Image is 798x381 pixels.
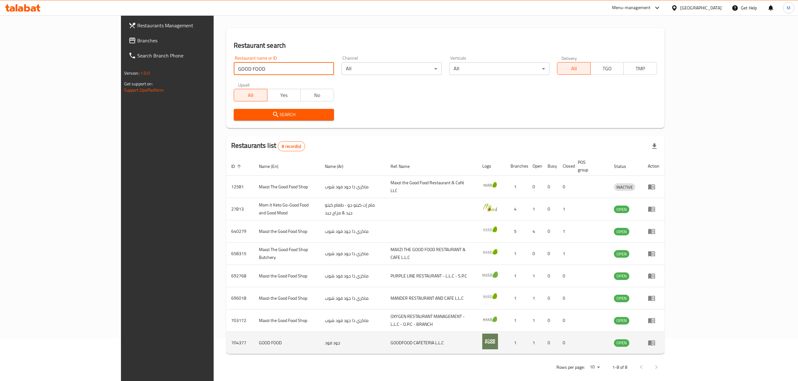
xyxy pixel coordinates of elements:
[614,339,629,346] span: OPEN
[558,157,573,176] th: Closed
[527,176,543,198] td: 0
[254,198,320,220] td: Mom it Keto Go-Good Food and Good Mood
[543,198,558,220] td: 0
[254,243,320,265] td: Maxzi The Good Food Shop Butchery
[556,363,585,371] p: Rows per page:
[123,48,254,63] a: Search Branch Phone
[259,163,287,170] span: Name (En)
[543,309,558,332] td: 0
[320,332,385,354] td: جود فود
[234,62,334,75] input: Search for restaurant name or ID..
[385,265,477,287] td: PURPLE LINE RESTAURANT - L.L.C - S.P.C
[527,332,543,354] td: 1
[558,287,573,309] td: 0
[527,220,543,243] td: 4
[614,250,629,258] div: OPEN
[124,80,153,88] span: Get support on:
[614,228,629,235] span: OPEN
[614,183,635,191] div: INACTIVE
[254,287,320,309] td: Maxzi the Good Food Shop
[543,220,558,243] td: 0
[527,157,543,176] th: Open
[477,157,506,176] th: Logo
[254,309,320,332] td: Maxzi the Good Food Shop
[267,89,301,101] button: Yes
[140,69,150,77] span: 1.0.0
[325,163,352,170] span: Name (Ar)
[482,178,498,193] img: Maxzi The Good Food Shop
[648,183,659,190] div: Menu
[123,33,254,48] a: Branches
[558,265,573,287] td: 0
[643,157,664,176] th: Action
[506,265,527,287] td: 1
[558,198,573,220] td: 1
[626,64,654,73] span: TMP
[527,243,543,265] td: 0
[560,64,588,73] span: All
[614,317,629,324] span: OPEN
[385,309,477,332] td: OXYGEN RESTAURANT MANAGEMENT - L.L.C - O.P.C - BRANCH
[320,309,385,332] td: ماكزي ذا جود فود شوب
[482,222,498,238] img: Maxzi the Good Food Shop
[648,317,659,324] div: Menu
[234,41,657,50] h2: Restaurant search
[137,37,249,44] span: Branches
[254,265,320,287] td: Maxzi the Good Food Shop
[124,69,139,77] span: Version:
[278,141,305,151] div: Total records count
[385,287,477,309] td: MANDER RESTAURANT AND CAFE L.L.C
[506,176,527,198] td: 1
[482,244,498,260] img: Maxzi The Good Food Shop Butchery
[543,157,558,176] th: Busy
[593,64,621,73] span: TGO
[527,309,543,332] td: 1
[320,220,385,243] td: ماكزي ذا جود فود شوب
[342,62,442,75] div: All
[614,295,629,302] span: OPEN
[506,157,527,176] th: Branches
[561,56,577,60] label: Delivery
[543,265,558,287] td: 0
[614,206,629,213] span: OPEN
[590,62,624,75] button: TGO
[254,176,320,198] td: Maxzi The Good Food Shop
[527,198,543,220] td: 1
[614,295,629,302] div: OPEN
[391,163,418,170] span: Ref. Name
[482,311,498,327] img: Maxzi the Good Food Shop
[320,198,385,220] td: مام إت كيتو جو - طعام كيتو جيد & مزاج جيد
[385,176,477,198] td: Maxzi the Good Food Restaurant & Café LLC
[385,243,477,265] td: MAXZI THE GOOD FOOD RESTAURANT & CAFE L.L.C
[239,111,329,119] span: Search
[648,294,659,302] div: Menu
[506,309,527,332] td: 1
[124,86,164,94] a: Support.OpsPlatform
[614,184,635,191] span: INACTIVE
[543,243,558,265] td: 0
[648,250,659,257] div: Menu
[543,176,558,198] td: 0
[506,332,527,354] td: 1
[558,220,573,243] td: 1
[237,91,265,100] span: All
[578,158,601,174] span: POS group
[557,62,591,75] button: All
[506,287,527,309] td: 1
[614,163,634,170] span: Status
[614,272,629,280] div: OPEN
[543,332,558,354] td: 0
[506,243,527,265] td: 1
[482,289,498,305] img: Maxzi the Good Food Shop
[238,83,250,87] label: Upsell
[482,334,498,349] img: GOOD FOOD
[449,62,549,75] div: All
[234,89,267,101] button: All
[303,91,331,100] span: No
[385,332,477,354] td: GOODFOOD CAFETERIA L.L.C
[558,176,573,198] td: 0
